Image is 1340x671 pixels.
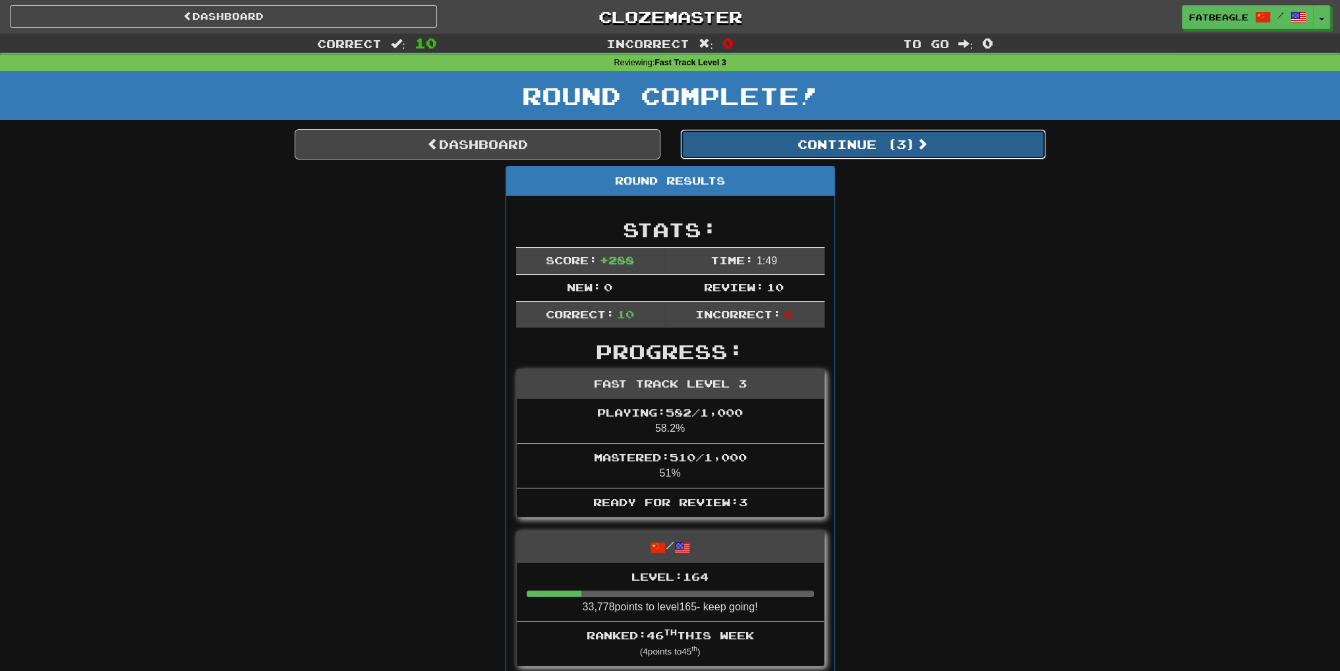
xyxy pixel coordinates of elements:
a: Clozemaster [457,5,884,28]
span: 10 [767,281,784,293]
span: Ready for Review: 3 [593,496,747,508]
span: 10 [617,308,634,320]
li: 51% [517,443,824,488]
span: Review: [704,281,764,293]
div: Round Results [506,167,834,196]
span: To go [903,37,949,50]
span: Ranked: 46 this week [587,629,754,641]
div: / [517,531,824,562]
strong: Fast Track Level 3 [655,58,726,67]
span: New: [567,281,601,293]
sup: th [691,645,697,653]
span: Incorrect: [695,308,781,320]
li: 58.2% [517,399,824,444]
small: ( 4 points to 45 ) [640,647,701,656]
span: 1 : 49 [757,255,777,266]
span: 0 [604,281,612,293]
a: Dashboard [10,5,437,28]
span: Correct: [545,308,614,320]
sup: th [664,627,677,637]
h1: Round Complete! [5,82,1335,109]
span: 0 [784,308,792,320]
h2: Progress: [516,341,825,363]
span: : [958,38,973,49]
span: 10 [415,35,437,51]
span: Incorrect [606,37,689,50]
h2: Stats: [516,219,825,241]
a: FatBeagle / [1182,5,1314,29]
span: / [1277,11,1284,20]
span: FatBeagle [1189,11,1248,23]
button: Continue (3) [680,129,1046,160]
span: 0 [982,35,993,51]
li: 33,778 points to level 165 - keep going! [517,563,824,622]
span: + 288 [600,254,634,266]
span: Time: [711,254,753,266]
a: Dashboard [295,129,660,160]
span: Score: [545,254,597,266]
span: : [699,38,713,49]
div: Fast Track Level 3 [517,370,824,399]
span: Level: 164 [631,570,709,583]
span: Mastered: 510 / 1,000 [594,451,747,463]
span: Correct [317,37,382,50]
span: 0 [722,35,734,51]
span: : [391,38,405,49]
span: Playing: 582 / 1,000 [597,406,743,419]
